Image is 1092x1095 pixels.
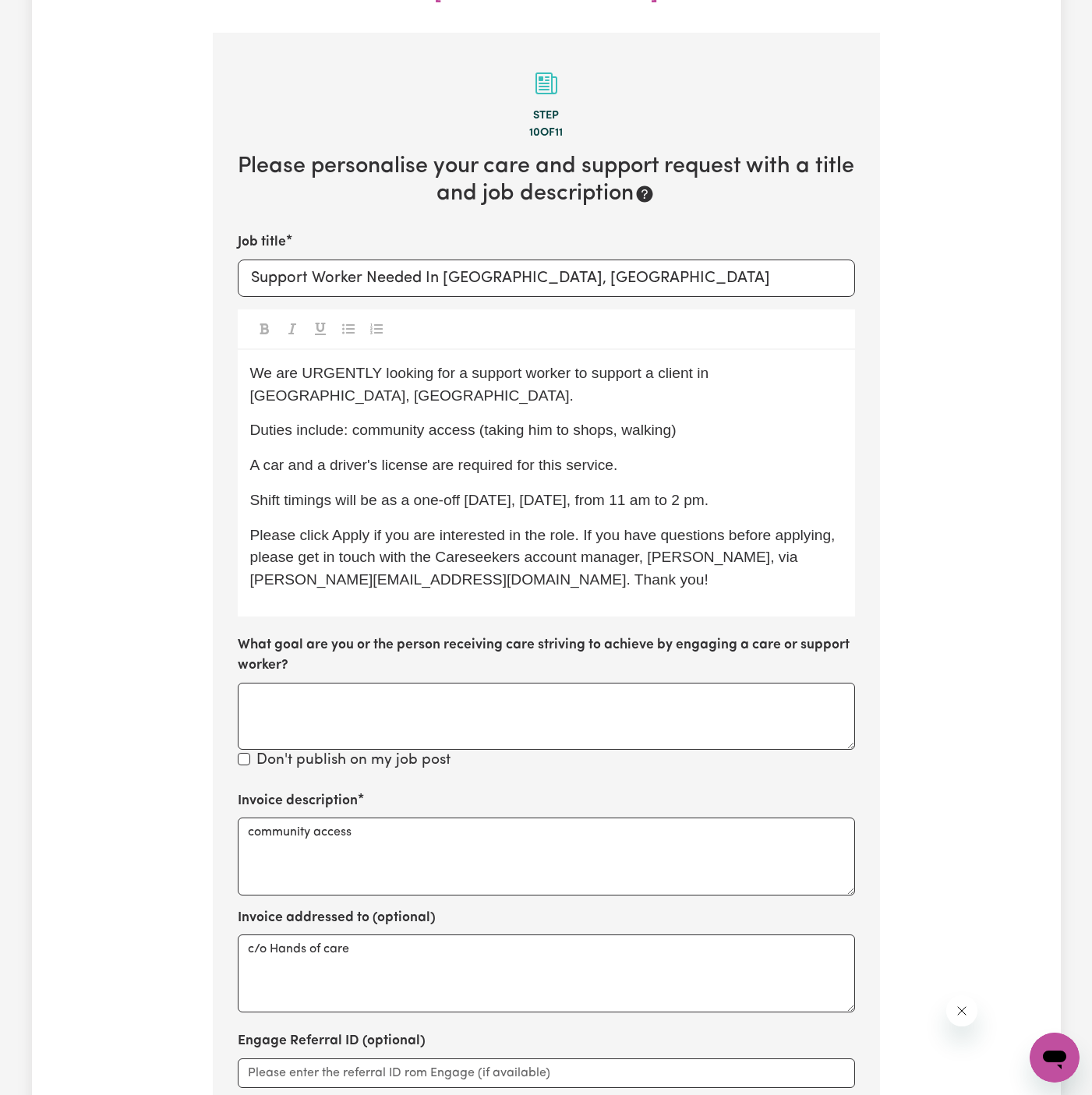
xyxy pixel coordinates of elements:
button: Toggle undefined [309,319,331,339]
div: 10 of 11 [238,125,855,142]
textarea: c/o Hands of care [238,934,855,1012]
button: Toggle undefined [253,319,275,339]
button: Toggle undefined [281,319,303,339]
label: Don't publish on my job post [256,750,451,772]
span: Please click Apply if you are interested in the role. If you have questions before applying, plea... [250,527,839,588]
label: What goal are you or the person receiving care striving to achieve by engaging a care or support ... [238,635,855,676]
label: Job title [238,232,286,253]
h2: Please personalise your care and support request with a title and job description [238,154,855,207]
button: Toggle undefined [337,319,359,339]
span: Duties include: community access (taking him to shops, walking) [250,422,677,438]
span: Shift timings will be as a one-off [DATE], [DATE], from 11 am to 2 pm. [250,492,709,508]
input: e.g. Care worker needed in North Sydney for aged care [238,260,855,297]
iframe: Close message [946,995,977,1026]
label: Invoice description [238,791,358,811]
input: Please enter the referral ID rom Engage (if available) [238,1058,855,1088]
label: Engage Referral ID (optional) [238,1031,426,1051]
div: Step [238,108,855,125]
label: Invoice addressed to (optional) [238,908,436,928]
iframe: Button to launch messaging window [1030,1033,1080,1083]
span: A car and a driver's license are required for this service. [250,457,618,473]
span: Need any help? [9,11,94,23]
span: We are URGENTLY looking for a support worker to support a client in [GEOGRAPHIC_DATA], [GEOGRAPHI... [250,365,713,404]
button: Toggle undefined [366,319,387,339]
textarea: community access [238,818,855,895]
